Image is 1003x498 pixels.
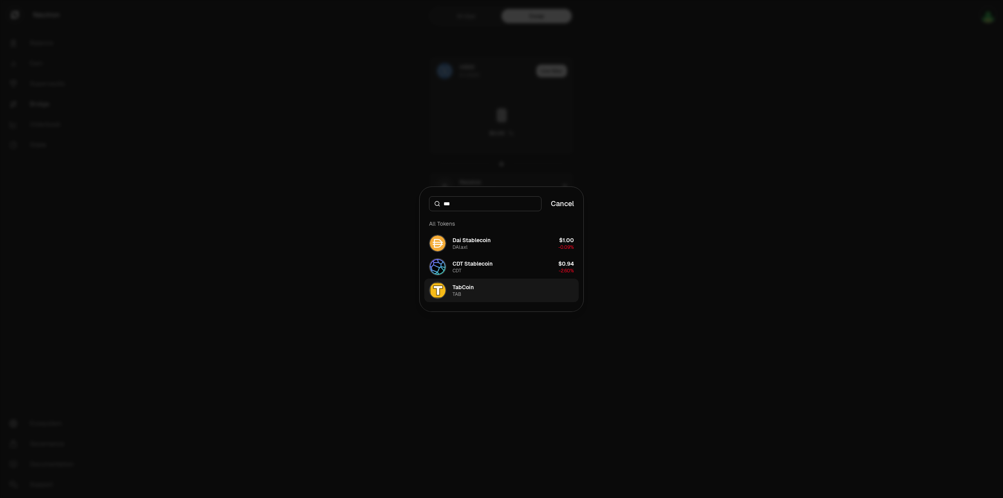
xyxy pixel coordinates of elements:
div: $1.00 [559,236,574,244]
span: -2.60% [559,268,574,274]
button: TAB LogoTabCoinTAB [424,279,579,302]
button: DAI.axl LogoDai StablecoinDAI.axl$1.00-0.09% [424,232,579,255]
div: DAI.axl [453,244,467,250]
img: DAI.axl Logo [430,235,445,251]
div: TabCoin [453,283,474,291]
img: CDT Logo [430,259,445,275]
div: Dai Stablecoin [453,236,491,244]
img: TAB Logo [430,283,445,298]
button: Cancel [551,198,574,209]
div: TAB [453,291,461,297]
span: -0.09% [558,244,574,250]
div: All Tokens [424,216,579,232]
button: CDT LogoCDT StablecoinCDT$0.94-2.60% [424,255,579,279]
div: CDT Stablecoin [453,260,492,268]
div: CDT [453,268,462,274]
div: $0.94 [558,260,574,268]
